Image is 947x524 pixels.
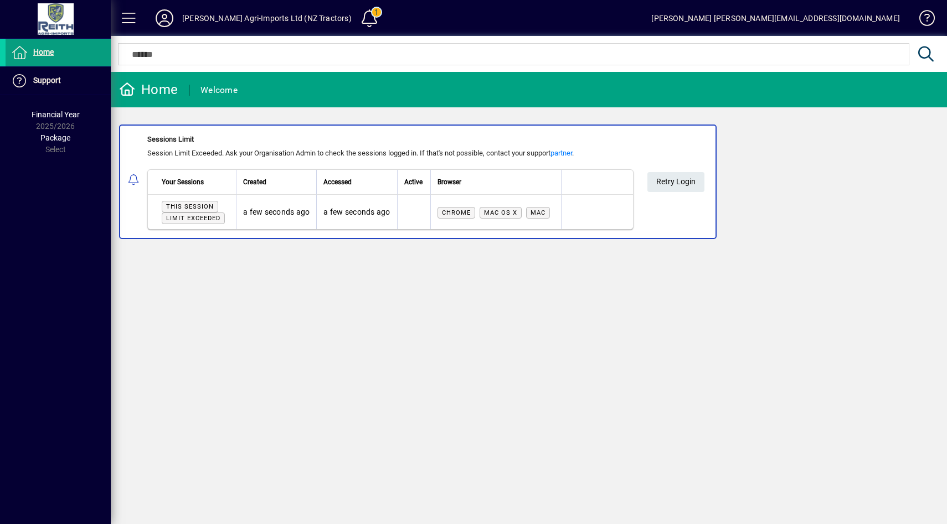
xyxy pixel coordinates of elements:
button: Retry Login [647,172,704,192]
span: This session [166,203,214,210]
span: Your Sessions [162,176,204,188]
span: Mac [531,209,545,216]
a: partner [550,149,572,157]
span: Created [243,176,266,188]
span: Package [40,133,70,142]
span: Support [33,76,61,85]
a: Support [6,67,111,95]
span: Financial Year [32,110,80,119]
span: Browser [438,176,461,188]
span: Accessed [323,176,352,188]
span: Retry Login [656,173,696,191]
div: [PERSON_NAME] [PERSON_NAME][EMAIL_ADDRESS][DOMAIN_NAME] [651,9,900,27]
span: Chrome [442,209,471,216]
td: a few seconds ago [316,195,397,229]
app-alert-notification-menu-item: Sessions Limit [111,124,947,239]
button: Profile [147,8,182,28]
span: Mac OS X [484,209,517,216]
div: [PERSON_NAME] Agri-Imports Ltd (NZ Tractors) [182,9,352,27]
div: Session Limit Exceeded. Ask your Organisation Admin to check the sessions logged in. If that's no... [147,148,634,159]
td: a few seconds ago [236,195,316,229]
span: Home [33,48,54,56]
div: Sessions Limit [147,134,634,145]
div: Home [119,81,178,98]
div: Welcome [200,81,238,99]
span: Active [404,176,423,188]
span: Limit exceeded [166,215,220,222]
a: Knowledge Base [911,2,933,38]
